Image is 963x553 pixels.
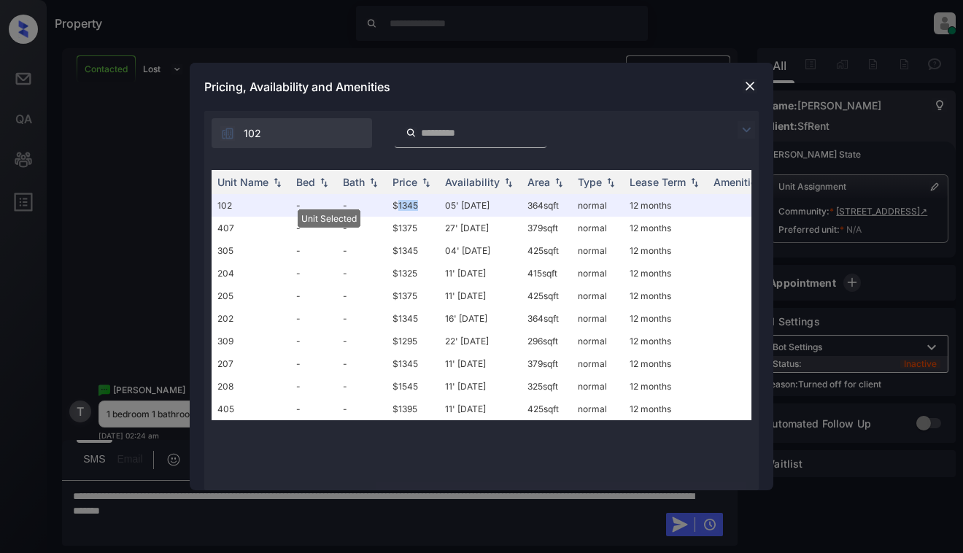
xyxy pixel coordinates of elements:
[337,398,387,420] td: -
[624,307,708,330] td: 12 months
[212,330,290,352] td: 309
[624,398,708,420] td: 12 months
[522,375,572,398] td: 325 sqft
[624,352,708,375] td: 12 months
[270,177,285,187] img: sorting
[419,177,433,187] img: sorting
[337,375,387,398] td: -
[624,285,708,307] td: 12 months
[572,217,624,239] td: normal
[212,307,290,330] td: 202
[572,398,624,420] td: normal
[343,176,365,188] div: Bath
[522,398,572,420] td: 425 sqft
[290,285,337,307] td: -
[552,177,566,187] img: sorting
[630,176,686,188] div: Lease Term
[290,217,337,239] td: -
[290,239,337,262] td: -
[212,285,290,307] td: 205
[439,239,522,262] td: 04' [DATE]
[578,176,602,188] div: Type
[337,307,387,330] td: -
[445,176,500,188] div: Availability
[387,217,439,239] td: $1375
[387,262,439,285] td: $1325
[337,330,387,352] td: -
[624,194,708,217] td: 12 months
[439,262,522,285] td: 11' [DATE]
[290,398,337,420] td: -
[522,262,572,285] td: 415 sqft
[212,194,290,217] td: 102
[392,176,417,188] div: Price
[522,217,572,239] td: 379 sqft
[439,285,522,307] td: 11' [DATE]
[337,239,387,262] td: -
[212,262,290,285] td: 204
[522,307,572,330] td: 364 sqft
[439,398,522,420] td: 11' [DATE]
[317,177,331,187] img: sorting
[337,262,387,285] td: -
[624,239,708,262] td: 12 months
[387,352,439,375] td: $1345
[522,194,572,217] td: 364 sqft
[572,194,624,217] td: normal
[387,330,439,352] td: $1295
[290,352,337,375] td: -
[387,398,439,420] td: $1395
[290,262,337,285] td: -
[439,352,522,375] td: 11' [DATE]
[439,330,522,352] td: 22' [DATE]
[572,239,624,262] td: normal
[713,176,762,188] div: Amenities
[387,194,439,217] td: $1345
[624,217,708,239] td: 12 months
[743,79,757,93] img: close
[387,239,439,262] td: $1345
[439,217,522,239] td: 27' [DATE]
[220,126,235,141] img: icon-zuma
[212,352,290,375] td: 207
[212,398,290,420] td: 405
[337,217,387,239] td: -
[290,307,337,330] td: -
[290,194,337,217] td: -
[217,176,268,188] div: Unit Name
[738,121,755,139] img: icon-zuma
[624,375,708,398] td: 12 months
[212,217,290,239] td: 407
[212,375,290,398] td: 208
[522,352,572,375] td: 379 sqft
[439,307,522,330] td: 16' [DATE]
[624,330,708,352] td: 12 months
[522,285,572,307] td: 425 sqft
[439,375,522,398] td: 11' [DATE]
[387,285,439,307] td: $1375
[527,176,550,188] div: Area
[296,176,315,188] div: Bed
[603,177,618,187] img: sorting
[290,330,337,352] td: -
[522,239,572,262] td: 425 sqft
[290,375,337,398] td: -
[501,177,516,187] img: sorting
[572,330,624,352] td: normal
[387,307,439,330] td: $1345
[439,194,522,217] td: 05' [DATE]
[572,285,624,307] td: normal
[366,177,381,187] img: sorting
[522,330,572,352] td: 296 sqft
[572,262,624,285] td: normal
[190,63,773,111] div: Pricing, Availability and Amenities
[337,194,387,217] td: -
[244,125,261,142] span: 102
[687,177,702,187] img: sorting
[337,352,387,375] td: -
[406,126,417,139] img: icon-zuma
[572,307,624,330] td: normal
[212,239,290,262] td: 305
[624,262,708,285] td: 12 months
[337,285,387,307] td: -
